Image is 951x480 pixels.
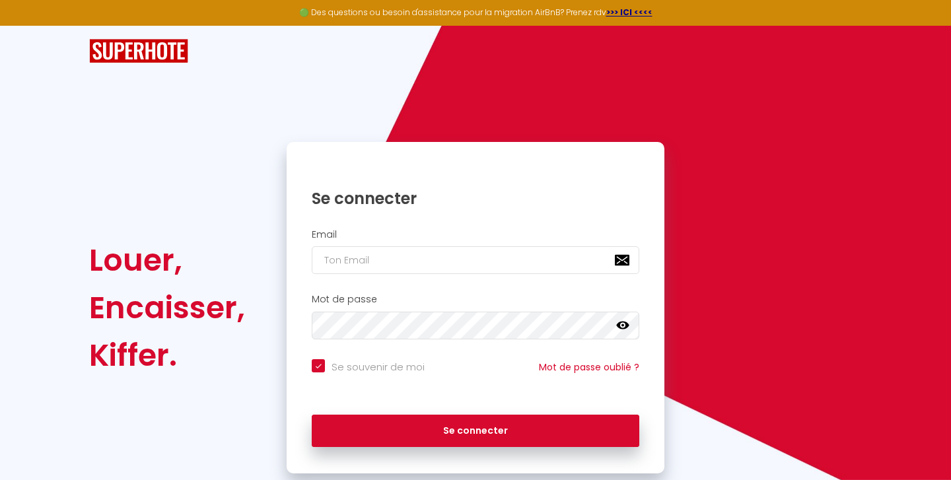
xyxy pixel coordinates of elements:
[89,236,245,284] div: Louer,
[89,39,188,63] img: SuperHote logo
[89,284,245,331] div: Encaisser,
[606,7,652,18] a: >>> ICI <<<<
[539,360,639,374] a: Mot de passe oublié ?
[312,246,639,274] input: Ton Email
[312,229,639,240] h2: Email
[312,415,639,448] button: Se connecter
[312,294,639,305] h2: Mot de passe
[89,331,245,379] div: Kiffer.
[312,188,639,209] h1: Se connecter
